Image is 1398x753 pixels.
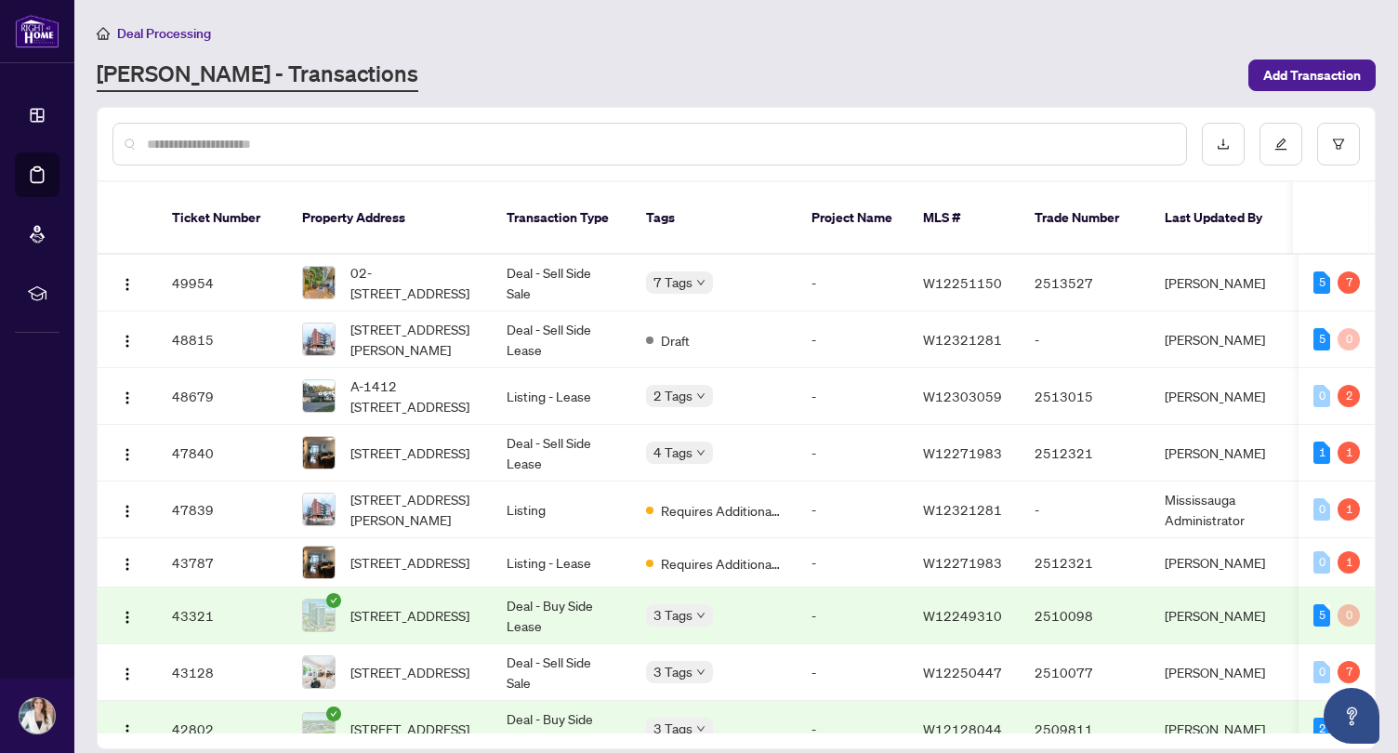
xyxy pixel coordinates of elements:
span: 3 Tags [653,604,692,626]
div: 0 [1338,328,1360,350]
td: - [1020,482,1150,538]
span: [STREET_ADDRESS] [350,552,469,573]
td: [PERSON_NAME] [1150,311,1289,368]
td: - [797,644,908,701]
span: Requires Additional Docs [661,553,782,574]
td: 2512321 [1020,538,1150,588]
button: Logo [112,381,142,411]
div: 7 [1338,271,1360,294]
img: Logo [120,390,135,405]
div: 0 [1313,661,1330,683]
button: Add Transaction [1248,59,1376,91]
th: MLS # [908,182,1020,255]
td: 2512321 [1020,425,1150,482]
button: Open asap [1324,688,1379,744]
td: - [797,255,908,311]
td: 2510098 [1020,588,1150,644]
button: Logo [112,324,142,354]
img: Logo [120,334,135,349]
th: Project Name [797,182,908,255]
td: Deal - Sell Side Sale [492,255,631,311]
span: Draft [661,330,690,350]
img: logo [15,14,59,48]
span: 2 Tags [653,385,692,406]
div: 1 [1338,442,1360,464]
span: Deal Processing [117,25,211,42]
div: 7 [1338,661,1360,683]
span: W12321281 [923,501,1002,518]
span: down [696,448,706,457]
img: thumbnail-img [303,324,335,355]
img: Logo [120,610,135,625]
span: W12321281 [923,331,1002,348]
th: Transaction Type [492,182,631,255]
div: 0 [1338,604,1360,627]
span: check-circle [326,593,341,608]
th: Ticket Number [157,182,287,255]
td: 47840 [157,425,287,482]
img: thumbnail-img [303,380,335,412]
div: 0 [1313,498,1330,521]
span: down [696,391,706,401]
img: thumbnail-img [303,494,335,525]
div: 2 [1338,385,1360,407]
td: 48679 [157,368,287,425]
img: thumbnail-img [303,267,335,298]
span: Requires Additional Docs [661,500,782,521]
td: Mississauga Administrator [1150,482,1289,538]
img: thumbnail-img [303,600,335,631]
span: 3 Tags [653,661,692,682]
td: [PERSON_NAME] [1150,368,1289,425]
div: 0 [1313,551,1330,574]
div: 5 [1313,271,1330,294]
span: home [97,27,110,40]
span: down [696,611,706,620]
td: Deal - Sell Side Lease [492,311,631,368]
td: [PERSON_NAME] [1150,588,1289,644]
button: filter [1317,123,1360,165]
div: 1 [1338,551,1360,574]
span: W12251150 [923,274,1002,291]
img: thumbnail-img [303,437,335,469]
span: [STREET_ADDRESS][PERSON_NAME] [350,489,477,530]
img: Logo [120,447,135,462]
div: 1 [1338,498,1360,521]
span: down [696,278,706,287]
div: 5 [1313,604,1330,627]
span: download [1217,138,1230,151]
img: Profile Icon [20,698,55,733]
span: W12303059 [923,388,1002,404]
td: - [797,425,908,482]
img: Logo [120,667,135,681]
button: Logo [112,495,142,524]
img: Logo [120,277,135,292]
span: 4 Tags [653,442,692,463]
span: 3 Tags [653,718,692,739]
img: Logo [120,504,135,519]
td: Listing - Lease [492,538,631,588]
td: - [797,311,908,368]
div: 1 [1313,442,1330,464]
button: Logo [112,601,142,630]
td: 49954 [157,255,287,311]
td: [PERSON_NAME] [1150,425,1289,482]
span: edit [1274,138,1287,151]
span: A-1412 [STREET_ADDRESS] [350,376,477,416]
span: check-circle [326,707,341,721]
td: - [797,482,908,538]
span: W12271983 [923,554,1002,571]
span: down [696,667,706,677]
div: 5 [1313,328,1330,350]
span: W12250447 [923,664,1002,680]
span: Add Transaction [1263,60,1361,90]
button: Logo [112,714,142,744]
a: [PERSON_NAME] - Transactions [97,59,418,92]
img: thumbnail-img [303,713,335,745]
button: download [1202,123,1245,165]
button: Logo [112,657,142,687]
span: W12128044 [923,720,1002,737]
td: - [1020,311,1150,368]
td: Deal - Sell Side Lease [492,425,631,482]
span: W12271983 [923,444,1002,461]
span: [STREET_ADDRESS] [350,605,469,626]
